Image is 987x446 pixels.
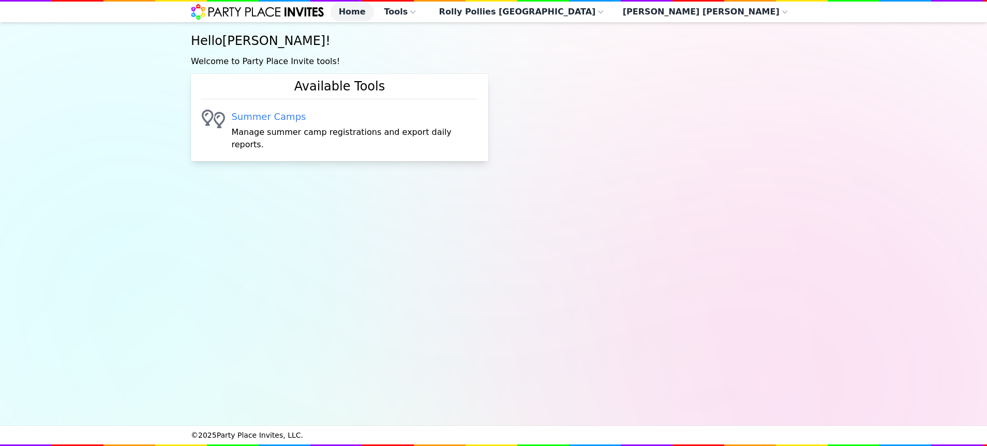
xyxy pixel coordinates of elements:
button: Rolly Pollies [GEOGRAPHIC_DATA] [431,3,612,21]
h1: Hello [PERSON_NAME] ! [191,33,796,49]
h2: Available Tools [201,78,478,99]
button: Tools [376,3,425,21]
img: Party Place Invites [191,4,324,20]
a: Summer Camps [231,110,478,124]
div: © 2025 Party Place Invites, LLC. [191,426,796,444]
p: Welcome to Party Place Invite tools! [191,55,796,68]
a: Home [331,3,374,21]
div: Manage summer camp registrations and export daily reports. [231,110,478,151]
button: [PERSON_NAME] [PERSON_NAME] [615,3,796,21]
